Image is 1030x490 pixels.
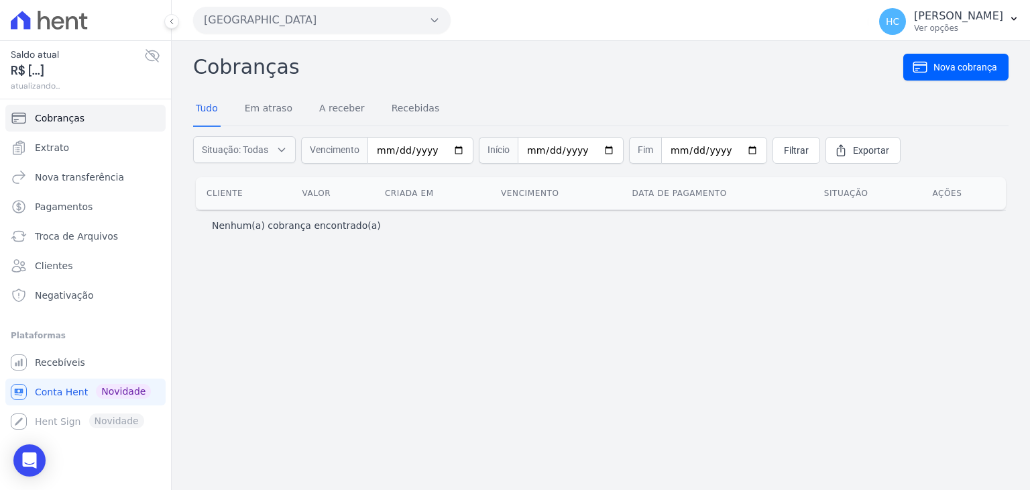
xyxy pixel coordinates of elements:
th: Situação [813,177,922,209]
h2: Cobranças [193,52,903,82]
span: Fim [629,137,661,164]
a: A receber [317,92,367,127]
span: Nova transferência [35,170,124,184]
span: Exportar [853,144,889,157]
span: Situação: Todas [202,143,268,156]
a: Recebidas [389,92,443,127]
th: Criada em [374,177,490,209]
span: Vencimento [301,137,367,164]
a: Pagamentos [5,193,166,220]
p: Nenhum(a) cobrança encontrado(a) [212,219,381,232]
a: Extrato [5,134,166,161]
span: Novidade [96,384,151,399]
span: R$ [...] [11,62,144,80]
span: Cobranças [35,111,84,125]
th: Cliente [196,177,292,209]
span: Recebíveis [35,356,85,369]
a: Conta Hent Novidade [5,379,166,405]
span: Clientes [35,259,72,273]
a: Em atraso [242,92,295,127]
button: Situação: Todas [193,136,296,163]
a: Tudo [193,92,221,127]
a: Filtrar [772,137,820,164]
span: Início [479,137,518,164]
a: Cobranças [5,105,166,132]
a: Recebíveis [5,349,166,376]
span: Conta Hent [35,385,88,399]
a: Negativação [5,282,166,309]
span: Extrato [35,141,69,154]
p: [PERSON_NAME] [914,9,1003,23]
a: Exportar [825,137,901,164]
button: HC [PERSON_NAME] Ver opções [868,3,1030,40]
span: Nova cobrança [933,60,997,74]
div: Plataformas [11,328,160,344]
div: Open Intercom Messenger [13,444,46,477]
span: Negativação [35,289,94,302]
p: Ver opções [914,23,1003,34]
span: Pagamentos [35,200,93,213]
span: Saldo atual [11,48,144,62]
th: Ações [921,177,1006,209]
span: Troca de Arquivos [35,230,118,243]
th: Vencimento [490,177,622,209]
th: Valor [292,177,374,209]
span: HC [886,17,899,26]
span: Filtrar [784,144,809,157]
nav: Sidebar [11,105,160,435]
a: Nova transferência [5,164,166,191]
a: Clientes [5,252,166,279]
a: Troca de Arquivos [5,223,166,250]
th: Data de pagamento [622,177,813,209]
span: atualizando... [11,80,144,92]
button: [GEOGRAPHIC_DATA] [193,7,451,34]
a: Nova cobrança [903,54,1009,81]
